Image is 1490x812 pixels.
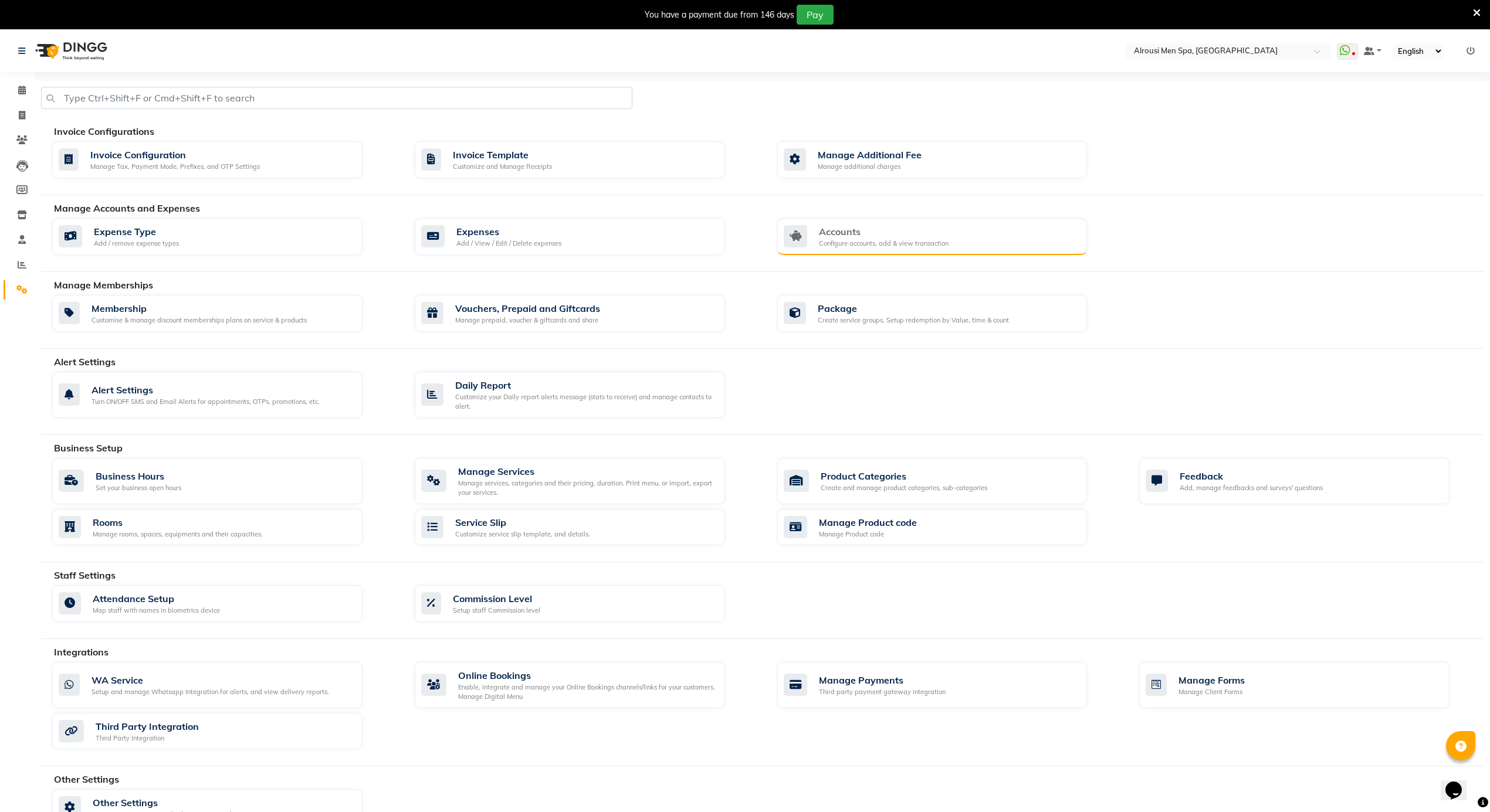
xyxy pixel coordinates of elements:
[458,668,716,682] div: Online Bookings
[777,295,1122,332] a: PackageCreate service groups, Setup redemption by Value, time & count
[52,713,397,750] a: Third Party IntegrationThird Party Integration
[52,662,397,708] a: WA ServiceSetup and manage Whatsapp Integration for alerts, and view delivery reports.
[92,687,329,697] div: Setup and manage Whatsapp Integration for alerts, and view delivery reports.
[93,592,220,606] div: Attendance Setup
[1139,662,1484,708] a: Manage FormsManage Client Forms
[52,372,397,418] a: Alert SettingsTurn ON/OFF SMS and Email Alerts for appointments, OTPs, promotions, etc.
[30,35,110,67] img: logo
[1180,469,1323,483] div: Feedback
[458,464,716,478] div: Manage Services
[96,483,181,493] div: Set your business open hours
[821,469,987,483] div: Product Categories
[93,606,220,616] div: Map staff with names in biometrics device
[453,162,552,172] div: Customize and Manage Receipts
[94,225,179,239] div: Expense Type
[456,225,561,239] div: Expenses
[92,383,320,397] div: Alert Settings
[415,141,760,178] a: Invoice TemplateCustomize and Manage Receipts
[453,592,540,606] div: Commission Level
[96,469,181,483] div: Business Hours
[819,225,949,239] div: Accounts
[777,218,1122,256] a: AccountsConfigure accounts, add & view transaction
[92,397,320,407] div: Turn ON/OFF SMS and Email Alerts for appointments, OTPs, promotions, etc.
[455,378,716,392] div: Daily Report
[1180,483,1323,493] div: Add, manage feedbacks and surveys' questions
[819,529,917,539] div: Manage Product code
[455,529,590,539] div: Customize service slip template, and details.
[458,478,716,498] div: Manage services, categories and their pricing, duration. Print menu, or import, export your servi...
[818,301,1009,315] div: Package
[453,148,552,162] div: Invoice Template
[458,682,716,702] div: Enable, integrate and manage your Online Bookings channels/links for your customers. Manage Digit...
[96,719,199,733] div: Third Party Integration
[92,301,307,315] div: Membership
[92,315,307,325] div: Customise & manage discount memberships plans on service & products
[96,733,199,743] div: Third Party Integration
[818,315,1009,325] div: Create service groups, Setup redemption by Value, time & count
[777,141,1122,178] a: Manage Additional FeeManage additional charges
[456,239,561,249] div: Add / View / Edit / Delete expenses
[1179,687,1245,697] div: Manage Client Forms
[1179,673,1245,687] div: Manage Forms
[777,662,1122,708] a: Manage PaymentsThird party payment gateway integration
[52,295,397,332] a: MembershipCustomise & manage discount memberships plans on service & products
[52,509,397,546] a: RoomsManage rooms, spaces, equipments and their capacities.
[1441,765,1478,800] iframe: chat widget
[777,458,1122,504] a: Product CategoriesCreate and manage product categories, sub-categories
[415,218,760,256] a: ExpensesAdd / View / Edit / Delete expenses
[93,529,263,539] div: Manage rooms, spaces, equipments and their capacities.
[455,301,600,315] div: Vouchers, Prepaid and Giftcards
[93,515,263,529] div: Rooms
[819,515,917,529] div: Manage Product code
[819,673,946,687] div: Manage Payments
[453,606,540,616] div: Setup staff Commission level
[819,239,949,249] div: Configure accounts, add & view transaction
[455,315,600,325] div: Manage prepaid, voucher & giftcards and share
[415,295,760,332] a: Vouchers, Prepaid and GiftcardsManage prepaid, voucher & giftcards and share
[415,509,760,546] a: Service SlipCustomize service slip template, and details.
[52,141,397,178] a: Invoice ConfigurationManage Tax, Payment Mode, Prefixes, and OTP Settings
[415,458,760,504] a: Manage ServicesManage services, categories and their pricing, duration. Print menu, or import, ex...
[455,515,590,529] div: Service Slip
[415,372,760,418] a: Daily ReportCustomize your Daily report alerts message (stats to receive) and manage contacts to ...
[52,218,397,256] a: Expense TypeAdd / remove expense types
[797,5,834,25] button: Pay
[645,9,794,21] div: You have a payment due from 146 days
[415,662,760,708] a: Online BookingsEnable, integrate and manage your Online Bookings channels/links for your customer...
[90,162,260,172] div: Manage Tax, Payment Mode, Prefixes, and OTP Settings
[92,673,329,687] div: WA Service
[818,162,922,172] div: Manage additional charges
[90,148,260,162] div: Invoice Configuration
[415,585,760,622] a: Commission LevelSetup staff Commission level
[777,509,1122,546] a: Manage Product codeManage Product code
[1139,458,1484,504] a: FeedbackAdd, manage feedbacks and surveys' questions
[93,796,233,810] div: Other Settings
[455,392,716,412] div: Customize your Daily report alerts message (stats to receive) and manage contacts to alert.
[52,585,397,622] a: Attendance SetupMap staff with names in biometrics device
[819,687,946,697] div: Third party payment gateway integration
[41,87,632,109] input: Type Ctrl+Shift+F or Cmd+Shift+F to search
[94,239,179,249] div: Add / remove expense types
[52,458,397,504] a: Business HoursSet your business open hours
[821,483,987,493] div: Create and manage product categories, sub-categories
[818,148,922,162] div: Manage Additional Fee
